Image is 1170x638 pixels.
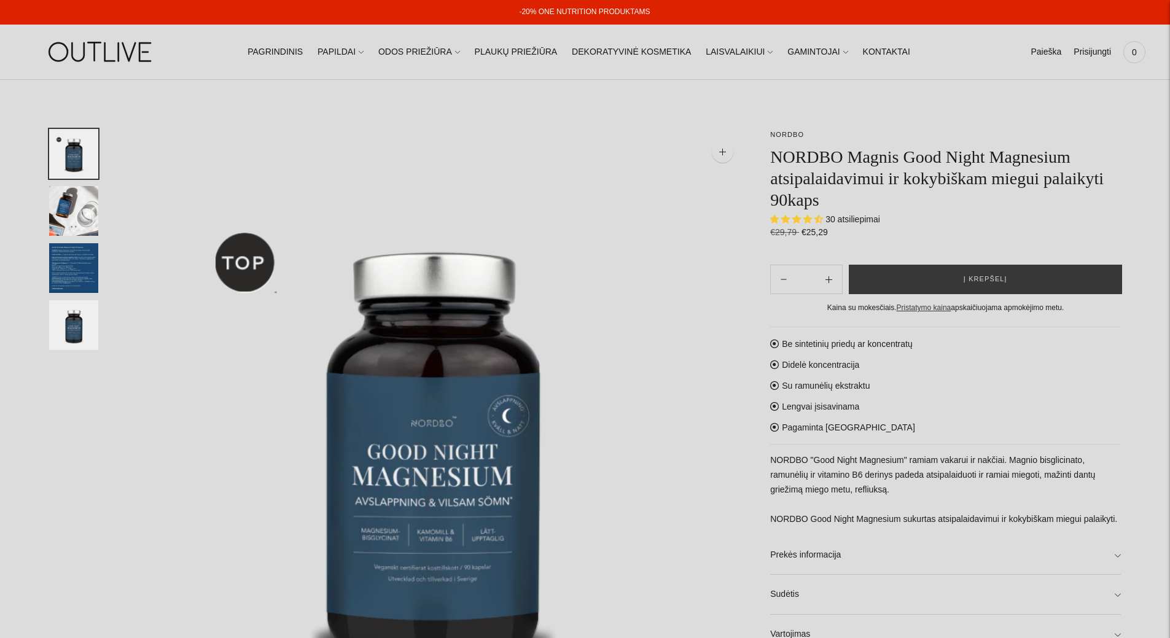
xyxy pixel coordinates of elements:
[378,39,460,66] a: ODOS PRIEŽIŪRA
[825,214,880,224] span: 30 atsiliepimai
[49,186,98,236] button: Translation missing: en.general.accessibility.image_thumbail
[1031,39,1061,66] a: Paieška
[770,535,1121,575] a: Prekės informacija
[770,453,1121,527] p: NORDBO "Good Night Magnesium" ramiam vakarui ir nakčiai. Magnio bisglicinato, ramunėlių ir vitami...
[318,39,364,66] a: PAPILDAI
[816,265,842,294] button: Subtract product quantity
[706,39,773,66] a: LAISVALAIKIUI
[797,271,815,289] input: Product quantity
[519,7,650,16] a: -20% ONE NUTRITION PRODUKTAMS
[770,301,1121,314] div: Kaina su mokesčiais. apskaičiuojama apmokėjimo metu.
[770,146,1121,211] h1: NORDBO Magnis Good Night Magnesium atsipalaidavimui ir kokybiškam miegui palaikyti 90kaps
[475,39,558,66] a: PLAUKŲ PRIEŽIŪRA
[771,265,797,294] button: Add product quantity
[1123,39,1145,66] a: 0
[770,131,804,138] a: NORDBO
[770,227,799,237] s: €29,79
[863,39,910,66] a: KONTAKTAI
[572,39,691,66] a: DEKORATYVINĖ KOSMETIKA
[787,39,848,66] a: GAMINTOJAI
[248,39,303,66] a: PAGRINDINIS
[49,129,98,179] button: Translation missing: en.general.accessibility.image_thumbail
[897,303,951,312] a: Pristatymo kaina
[25,31,178,73] img: OUTLIVE
[49,300,98,350] button: Translation missing: en.general.accessibility.image_thumbail
[49,243,98,293] button: Translation missing: en.general.accessibility.image_thumbail
[1074,39,1111,66] a: Prisijungti
[801,227,828,237] span: €25,29
[770,575,1121,614] a: Sudėtis
[770,214,825,224] span: 4.70 stars
[964,273,1007,286] span: Į krepšelį
[849,265,1122,294] button: Į krepšelį
[1126,44,1143,61] span: 0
